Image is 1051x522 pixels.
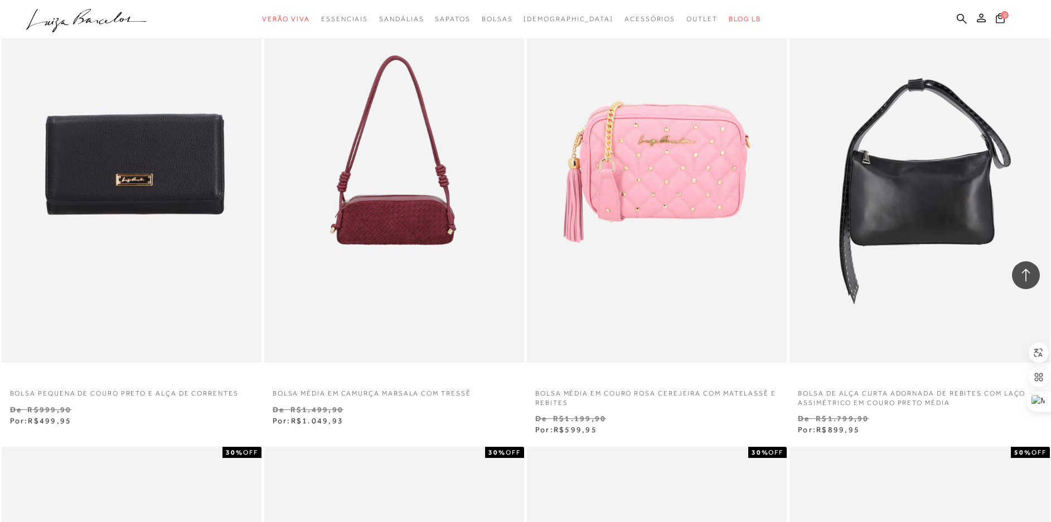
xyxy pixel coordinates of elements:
a: noSubCategoriesText [524,9,613,30]
a: BOLSA PEQUENA DE COURO PRETO E ALÇA DE CORRENTES [2,382,261,398]
small: De [535,414,547,423]
small: R$1.199,90 [553,414,606,423]
a: BOLSA DE ALÇA CURTA ADORNADA DE REBITES COM LAÇO ASSIMÉTRICO EM COURO PRETO MÉDIA [790,382,1049,408]
span: Bolsas [482,15,513,23]
small: De [273,405,284,414]
strong: 30% [752,448,769,456]
small: R$999,90 [27,405,71,414]
a: categoryNavScreenReaderText [624,9,675,30]
span: Por: [273,416,343,425]
small: R$1.799,90 [816,414,869,423]
a: categoryNavScreenReaderText [686,9,718,30]
span: Outlet [686,15,718,23]
span: Acessórios [624,15,675,23]
span: Essenciais [321,15,368,23]
small: De [10,405,22,414]
span: Por: [535,425,597,434]
span: R$1.049,93 [291,416,343,425]
span: Sapatos [435,15,470,23]
a: BLOG LB [729,9,761,30]
span: Sandálias [379,15,424,23]
span: OFF [768,448,783,456]
span: OFF [506,448,521,456]
strong: 30% [226,448,243,456]
a: BOLSA MÉDIA EM COURO ROSA CEREJEIRA COM MATELASSÊ E REBITES [527,382,787,408]
small: De [798,414,810,423]
a: categoryNavScreenReaderText [321,9,368,30]
span: Por: [798,425,860,434]
span: R$899,95 [816,425,860,434]
small: R$1.499,90 [290,405,343,414]
span: Verão Viva [262,15,310,23]
span: R$599,95 [554,425,597,434]
a: categoryNavScreenReaderText [435,9,470,30]
strong: 30% [488,448,506,456]
a: categoryNavScreenReaderText [482,9,513,30]
span: OFF [243,448,258,456]
strong: 50% [1014,448,1031,456]
span: BLOG LB [729,15,761,23]
span: 0 [1001,11,1009,19]
span: OFF [1031,448,1047,456]
a: BOLSA MÉDIA EM CAMURÇA MARSALA COM TRESSÊ [264,382,524,398]
span: R$499,95 [28,416,71,425]
button: 0 [992,12,1008,27]
a: categoryNavScreenReaderText [262,9,310,30]
span: Por: [10,416,72,425]
span: [DEMOGRAPHIC_DATA] [524,15,613,23]
a: categoryNavScreenReaderText [379,9,424,30]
